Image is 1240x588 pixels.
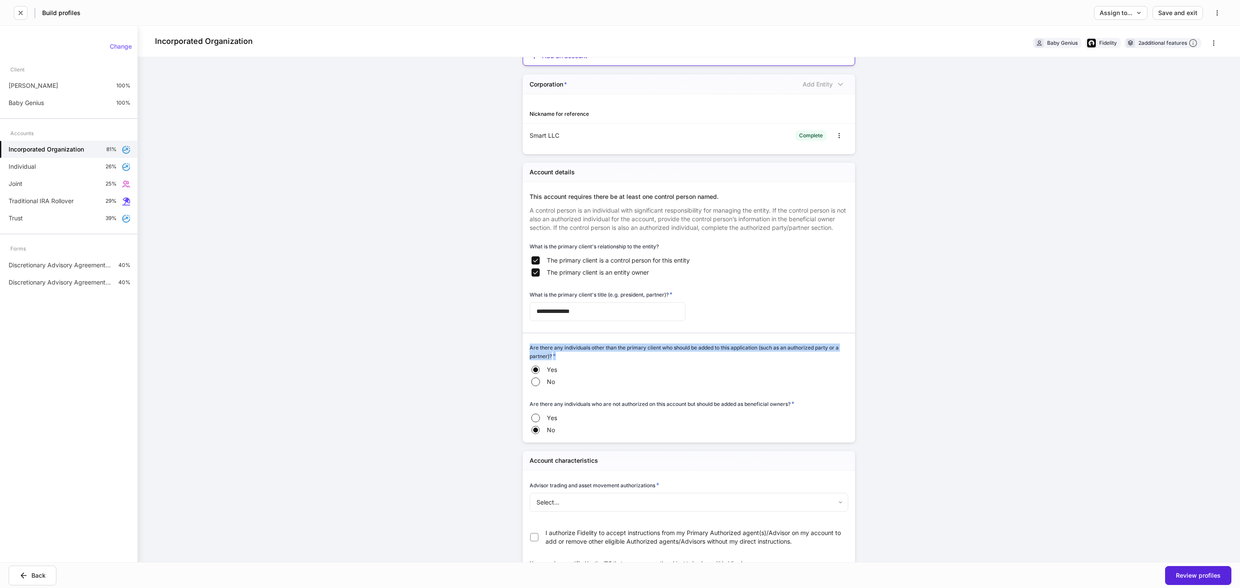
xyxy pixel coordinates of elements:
button: Back [9,566,56,585]
div: Accounts [10,126,34,141]
button: Assign to... [1094,6,1147,20]
div: Assign to... [1100,10,1142,16]
span: The primary client is a control person for this entity [547,256,690,265]
div: Change [110,43,132,50]
h6: Advisor trading and asset movement authorizations [530,481,659,489]
p: Discretionary Advisory Agreement: Client Wrap Fee [9,278,112,287]
p: Individual [9,162,36,171]
div: Nickname for reference [530,110,689,118]
span: The primary client is an entity owner [547,268,649,277]
div: This account requires there be at least one control person named. [530,192,848,201]
button: Review profiles [1165,566,1231,585]
span: No [547,426,555,434]
p: 81% [106,146,117,153]
p: 29% [105,198,117,204]
div: A maximum of 1 is allowed for this form. [799,80,848,89]
h5: Build profiles [42,9,81,17]
h5: Account characteristics [530,456,598,465]
span: I authorize Fidelity to accept instructions from my Primary Authorized agent(s)/Advisor on my acc... [546,529,843,546]
p: 40% [118,279,130,286]
h6: Have you been notified by the IRS that you are currently subject to backup withholding because yo... [530,559,769,576]
p: 26% [105,163,117,170]
p: 100% [116,82,130,89]
div: Save and exit [1158,10,1197,16]
div: Review profiles [1176,573,1221,579]
p: Traditional IRA Rollover [9,197,74,205]
h6: Are there any individuals who are not authorized on this account but should be added as beneficia... [530,399,794,408]
p: 25% [105,180,117,187]
div: 2 additional features [1138,39,1197,48]
p: 100% [116,99,130,106]
h5: Account details [530,168,575,176]
div: Client [10,62,25,77]
h6: What is the primary client's title (e.g. president, partner)? [530,290,673,299]
p: Joint [9,179,22,188]
div: Baby Genius [1047,39,1078,47]
div: Smart LLC [530,131,689,140]
span: Yes [547,365,557,374]
div: Fidelity [1099,39,1117,47]
p: Trust [9,214,23,223]
button: Save and exit [1153,6,1203,20]
p: [PERSON_NAME] [9,81,58,90]
h4: Incorporated Organization [155,36,253,46]
div: Forms [10,241,26,256]
h5: Corporation [530,80,567,89]
p: 39% [105,215,117,222]
div: Complete [799,131,823,139]
span: No [547,378,555,386]
p: Baby Genius [9,99,44,107]
h6: What is the primary client's relationship to the entity? [530,242,659,251]
span: A control person is an individual with significant responsibility for managing the entity. If the... [530,207,846,231]
div: Select... [530,493,848,512]
span: Yes [547,414,557,422]
h6: Are there any individuals other than the primary client who should be added to this application (... [530,344,848,360]
p: 40% [118,262,130,269]
p: Discretionary Advisory Agreement: Client Wrap Fee [9,261,112,269]
button: Change [104,40,137,53]
h5: Incorporated Organization [9,145,84,154]
div: Back [19,571,46,580]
